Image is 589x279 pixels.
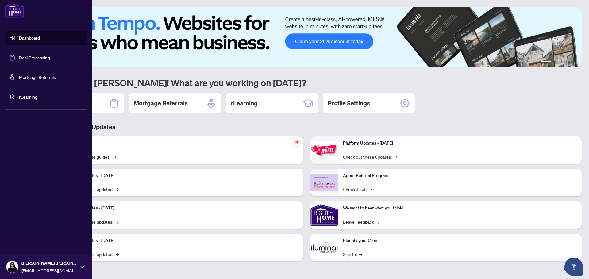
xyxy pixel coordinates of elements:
h1: Welcome back [PERSON_NAME]! What are you working on [DATE]? [32,77,582,89]
button: 6 [573,61,576,63]
p: We want to hear what you think! [343,205,577,212]
button: 5 [568,61,571,63]
button: Open asap [564,258,583,276]
a: Mortgage Referrals [19,74,56,80]
span: → [116,251,119,258]
h2: Mortgage Referrals [134,99,188,107]
p: Platform Updates - [DATE] [64,237,298,244]
a: Leave Feedback→ [343,218,379,225]
span: → [116,218,119,225]
span: → [359,251,362,258]
img: We want to hear what you think! [310,201,338,229]
span: → [116,186,119,193]
span: rLearning [19,93,83,100]
span: pushpin [293,139,301,146]
a: Check out these updates!→ [343,153,397,160]
img: Platform Updates - June 23, 2025 [310,141,338,160]
img: Profile Icon [6,261,18,273]
button: 3 [558,61,561,63]
span: → [394,153,397,160]
span: → [113,153,116,160]
a: Dashboard [19,35,40,41]
img: logo [5,3,24,18]
h2: Profile Settings [328,99,370,107]
span: [EMAIL_ADDRESS][DOMAIN_NAME] [21,267,77,274]
h3: Brokerage & Industry Updates [32,123,582,131]
p: Platform Updates - [DATE] [343,140,577,147]
span: → [369,186,372,193]
button: 4 [563,61,566,63]
p: Identify your Client [343,237,577,244]
p: Platform Updates - [DATE] [64,172,298,179]
p: Platform Updates - [DATE] [64,205,298,212]
span: → [376,218,379,225]
button: 1 [541,61,551,63]
h2: rLearning [231,99,258,107]
img: Slide 0 [32,7,582,67]
img: Agent Referral Program [310,174,338,191]
a: Check it out!→ [343,186,372,193]
p: Agent Referral Program [343,172,577,179]
a: Sign In!→ [343,251,362,258]
img: Identify your Client [310,234,338,261]
button: 2 [553,61,556,63]
a: Deal Processing [19,55,50,60]
span: [PERSON_NAME] [PERSON_NAME] [21,260,77,266]
p: Self-Help [64,140,298,147]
